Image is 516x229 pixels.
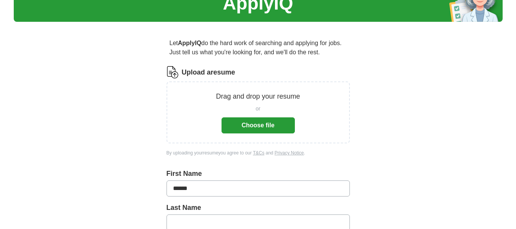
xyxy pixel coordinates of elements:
[167,169,350,179] label: First Name
[178,40,201,46] strong: ApplyIQ
[182,67,235,78] label: Upload a resume
[253,150,264,156] a: T&Cs
[275,150,304,156] a: Privacy Notice
[256,105,260,113] span: or
[167,203,350,213] label: Last Name
[167,149,350,156] div: By uploading your resume you agree to our and .
[216,91,300,102] p: Drag and drop your resume
[222,117,295,133] button: Choose file
[167,36,350,60] p: Let do the hard work of searching and applying for jobs. Just tell us what you're looking for, an...
[167,66,179,78] img: CV Icon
